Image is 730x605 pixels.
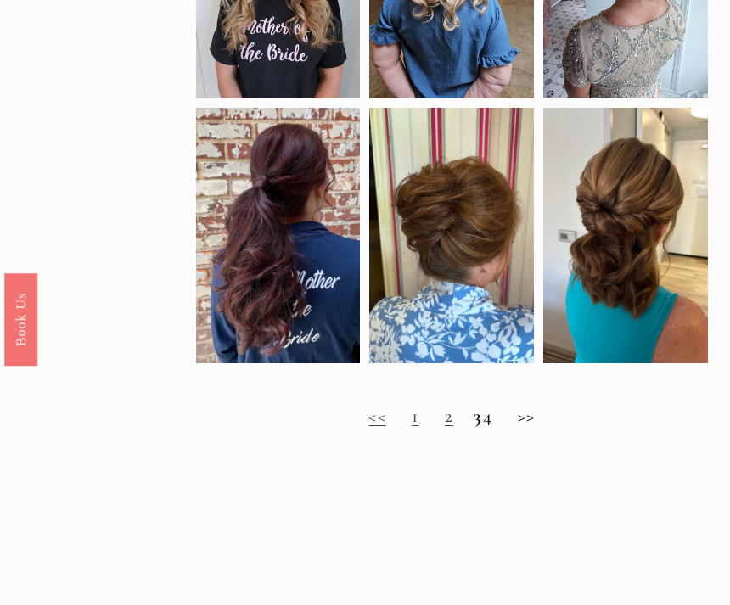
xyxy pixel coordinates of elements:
[445,405,453,427] a: 2
[412,405,418,427] a: 1
[4,272,37,365] a: Book Us
[474,405,482,427] strong: 3
[196,406,709,428] h2: 4 >>
[368,405,385,427] a: <<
